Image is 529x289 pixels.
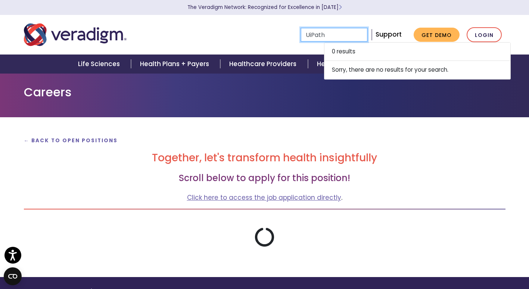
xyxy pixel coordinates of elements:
a: Click here to access the job application directly [187,193,341,202]
a: Get Demo [414,28,460,42]
a: Life Sciences [69,55,131,74]
a: ← Back to Open Positions [24,137,118,144]
span: Learn More [339,4,342,11]
button: Open CMP widget [4,267,22,285]
img: Veradigm logo [24,22,127,47]
h1: Careers [24,85,505,99]
h2: Together, let's transform health insightfully [24,152,505,164]
a: Healthcare Providers [220,55,308,74]
li: Sorry, there are no results for your search. [324,61,511,79]
li: 0 results [324,42,511,61]
a: Login [467,27,502,43]
h3: Scroll below to apply for this position! [24,173,505,184]
p: . [24,193,505,203]
a: Support [376,30,402,39]
a: Health Plans + Payers [131,55,220,74]
input: Search [301,28,368,42]
a: Health IT Vendors [308,55,385,74]
a: The Veradigm Network: Recognized for Excellence in [DATE]Learn More [187,4,342,11]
